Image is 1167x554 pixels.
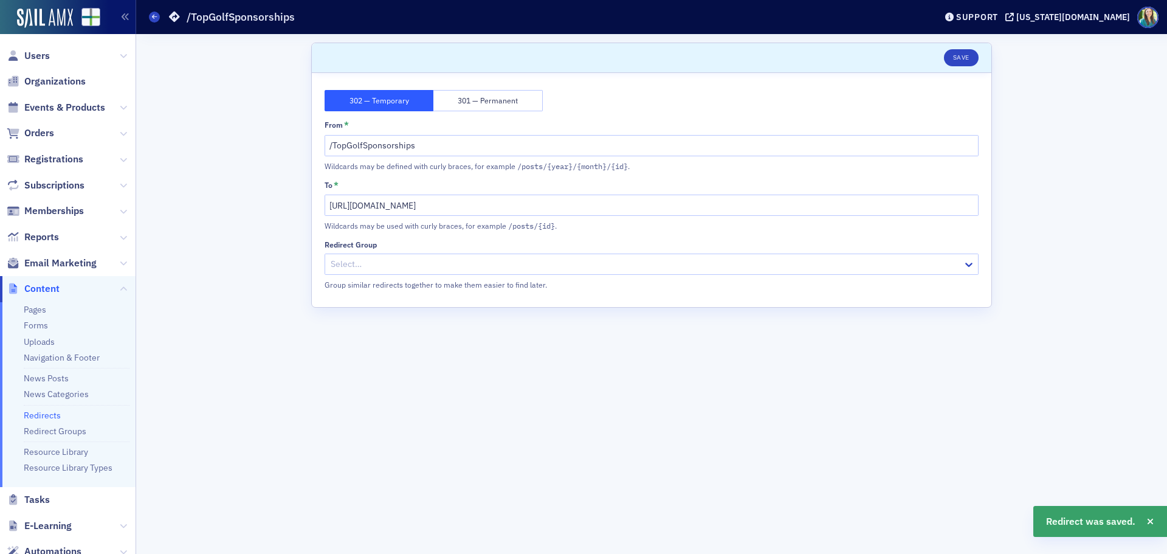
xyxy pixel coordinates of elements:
[24,320,48,331] a: Forms
[325,181,332,190] div: To
[325,220,733,231] div: Wildcards may be used with curly braces, for example .
[325,279,733,290] div: Group similar redirects together to make them easier to find later.
[7,519,72,533] a: E-Learning
[24,75,86,88] span: Organizations
[334,180,339,191] abbr: This field is required
[24,153,83,166] span: Registrations
[344,120,349,131] abbr: This field is required
[24,304,46,315] a: Pages
[24,230,59,244] span: Reports
[24,101,105,114] span: Events & Products
[325,90,433,111] button: 302 — Temporary
[7,101,105,114] a: Events & Products
[7,493,50,507] a: Tasks
[24,462,112,473] a: Resource Library Types
[17,9,73,28] img: SailAMX
[24,49,50,63] span: Users
[24,257,97,270] span: Email Marketing
[956,12,998,23] div: Support
[7,49,50,63] a: Users
[1046,514,1135,529] span: Redirect was saved.
[1005,13,1134,21] button: [US_STATE][DOMAIN_NAME]
[24,373,69,384] a: News Posts
[944,49,979,66] button: Save
[7,126,54,140] a: Orders
[7,282,60,296] a: Content
[7,75,86,88] a: Organizations
[1137,7,1158,28] span: Profile
[24,204,84,218] span: Memberships
[517,161,628,171] span: /posts/{year}/{month}/{id}
[325,161,733,171] div: Wildcards may be defined with curly braces, for example .
[24,519,72,533] span: E-Learning
[24,282,60,296] span: Content
[81,8,100,27] img: SailAMX
[24,389,89,400] a: News Categories
[24,126,54,140] span: Orders
[433,90,542,111] button: 301 — Permanent
[7,204,84,218] a: Memberships
[7,230,59,244] a: Reports
[7,257,97,270] a: Email Marketing
[187,10,295,24] h1: /TopGolfSponsorships
[24,410,61,421] a: Redirects
[1016,12,1130,23] div: [US_STATE][DOMAIN_NAME]
[24,352,100,363] a: Navigation & Footer
[508,221,555,230] span: /posts/{id}
[73,8,100,29] a: View Homepage
[325,240,377,249] div: Redirect Group
[7,179,84,192] a: Subscriptions
[24,493,50,507] span: Tasks
[325,120,343,130] div: From
[7,153,83,166] a: Registrations
[24,426,86,437] a: Redirect Groups
[24,179,84,192] span: Subscriptions
[24,446,88,457] a: Resource Library
[24,336,55,347] a: Uploads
